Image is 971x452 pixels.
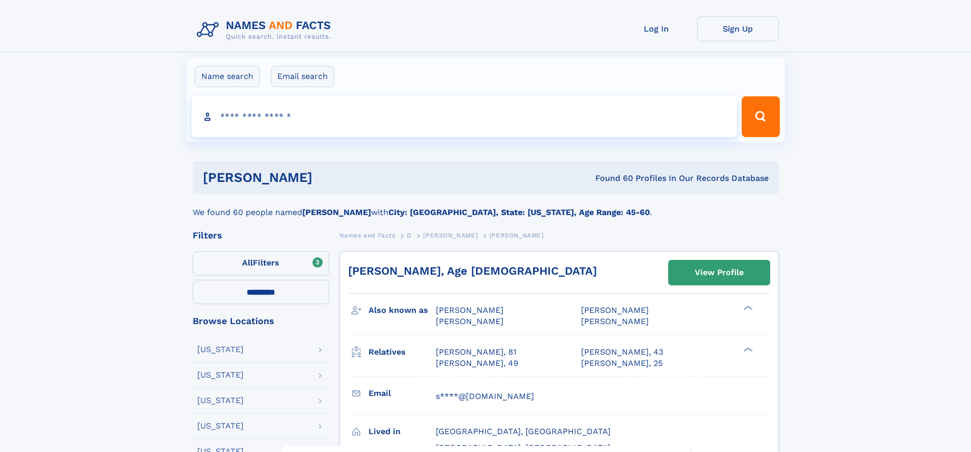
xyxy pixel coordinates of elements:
[436,316,504,326] span: [PERSON_NAME]
[197,371,244,379] div: [US_STATE]
[581,358,663,369] a: [PERSON_NAME], 25
[388,207,650,217] b: City: [GEOGRAPHIC_DATA], State: [US_STATE], Age Range: 45-60
[197,422,244,430] div: [US_STATE]
[193,251,329,276] label: Filters
[741,346,753,353] div: ❯
[436,347,516,358] a: [PERSON_NAME], 81
[369,423,436,440] h3: Lived in
[339,229,396,242] a: Names and Facts
[407,232,412,239] span: D
[697,16,779,41] a: Sign Up
[616,16,697,41] a: Log In
[454,173,769,184] div: Found 60 Profiles In Our Records Database
[436,305,504,315] span: [PERSON_NAME]
[203,171,454,184] h1: [PERSON_NAME]
[348,264,597,277] a: [PERSON_NAME], Age [DEMOGRAPHIC_DATA]
[407,229,412,242] a: D
[489,232,544,239] span: [PERSON_NAME]
[369,302,436,319] h3: Also known as
[581,347,663,358] a: [PERSON_NAME], 43
[581,316,649,326] span: [PERSON_NAME]
[193,16,339,44] img: Logo Names and Facts
[302,207,371,217] b: [PERSON_NAME]
[695,261,744,284] div: View Profile
[197,345,244,354] div: [US_STATE]
[192,96,738,137] input: search input
[669,260,770,285] a: View Profile
[193,231,329,240] div: Filters
[742,96,779,137] button: Search Button
[193,316,329,326] div: Browse Locations
[242,258,253,268] span: All
[369,385,436,402] h3: Email
[271,66,334,87] label: Email search
[369,343,436,361] h3: Relatives
[193,194,779,219] div: We found 60 people named with .
[195,66,260,87] label: Name search
[436,358,518,369] a: [PERSON_NAME], 49
[423,232,478,239] span: [PERSON_NAME]
[581,305,649,315] span: [PERSON_NAME]
[436,427,611,436] span: [GEOGRAPHIC_DATA], [GEOGRAPHIC_DATA]
[197,396,244,405] div: [US_STATE]
[741,305,753,311] div: ❯
[423,229,478,242] a: [PERSON_NAME]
